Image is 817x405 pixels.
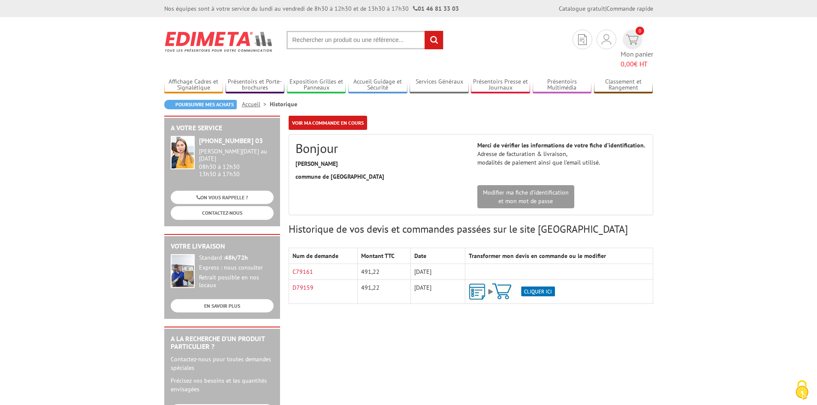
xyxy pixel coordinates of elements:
a: ON VOUS RAPPELLE ? [171,191,274,204]
img: devis rapide [602,34,611,45]
a: EN SAVOIR PLUS [171,299,274,312]
th: Montant TTC [358,248,410,264]
a: Accueil Guidage et Sécurité [348,78,407,92]
a: Présentoirs et Porte-brochures [226,78,285,92]
a: Voir ma commande en cours [289,116,367,130]
div: | [559,4,653,13]
a: Modifier ma fiche d'identificationet mon mot de passe [477,185,574,208]
strong: Merci de vérifier les informations de votre fiche d’identification. [477,141,645,149]
td: [DATE] [410,280,465,304]
strong: 01 46 81 33 03 [413,5,459,12]
div: Nos équipes sont à votre service du lundi au vendredi de 8h30 à 12h30 et de 13h30 à 17h30 [164,4,459,13]
img: widget-service.jpg [171,136,195,169]
a: Poursuivre mes achats [164,100,237,109]
h3: Historique de vos devis et commandes passées sur le site [GEOGRAPHIC_DATA] [289,224,653,235]
div: 08h30 à 12h30 13h30 à 17h30 [199,148,274,177]
strong: 48h/72h [225,254,248,261]
h2: A la recherche d'un produit particulier ? [171,335,274,350]
img: devis rapide [578,34,587,45]
button: Cookies (fenêtre modale) [787,376,817,405]
img: Cookies (fenêtre modale) [791,379,813,401]
th: Num de demande [289,248,358,264]
a: Exposition Grilles et Panneaux [287,78,346,92]
div: [PERSON_NAME][DATE] au [DATE] [199,148,274,162]
a: CONTACTEZ-NOUS [171,206,274,219]
a: Accueil [242,100,270,108]
h2: Bonjour [295,141,464,155]
img: ajout-vers-panier.png [469,283,555,300]
p: Précisez vos besoins et les quantités envisagées [171,376,274,393]
strong: [PHONE_NUMBER] 03 [199,136,263,145]
a: Services Généraux [410,78,469,92]
img: devis rapide [626,35,639,45]
th: Date [410,248,465,264]
a: Présentoirs Presse et Journaux [471,78,530,92]
img: widget-livraison.jpg [171,254,195,288]
th: Transformer mon devis en commande ou le modifier [465,248,653,264]
p: Contactez-nous pour toutes demandes spéciales [171,355,274,372]
div: Retrait possible en nos locaux [199,274,274,289]
a: Affichage Cadres et Signalétique [164,78,223,92]
strong: [PERSON_NAME] [295,160,338,168]
a: Présentoirs Multimédia [533,78,592,92]
a: D79159 [292,284,314,291]
input: rechercher [425,31,443,49]
td: 491,22 [358,264,410,280]
h2: A votre service [171,124,274,132]
a: devis rapide 0 Mon panier 0,00€ HT [621,30,653,69]
a: Classement et Rangement [594,78,653,92]
span: 0 [636,27,644,35]
span: Mon panier [621,49,653,69]
strong: commune de [GEOGRAPHIC_DATA] [295,173,384,180]
span: € HT [621,59,653,69]
div: Express : nous consulter [199,264,274,272]
input: Rechercher un produit ou une référence... [286,31,443,49]
span: 0,00 [621,60,634,68]
a: Catalogue gratuit [559,5,605,12]
td: 491,22 [358,280,410,304]
p: Adresse de facturation & livraison, modalités de paiement ainsi que l’email utilisé. [477,141,646,167]
td: [DATE] [410,264,465,280]
h2: Votre livraison [171,243,274,250]
li: Historique [270,100,297,108]
div: Standard : [199,254,274,262]
a: C79161 [292,268,313,276]
img: Edimeta [164,26,274,57]
a: Commande rapide [606,5,653,12]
